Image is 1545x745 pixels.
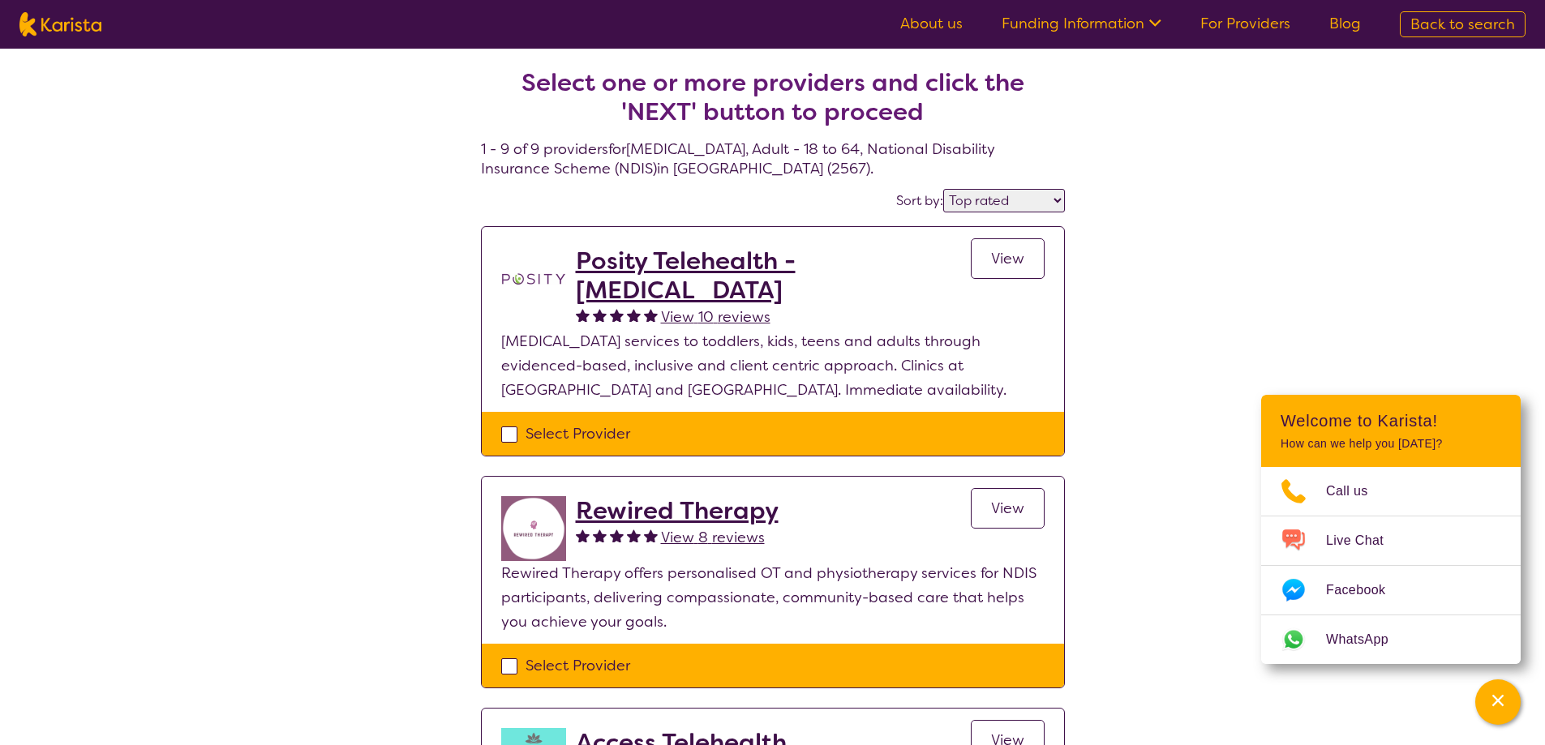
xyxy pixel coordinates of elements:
img: fullstar [627,529,641,542]
span: Facebook [1326,578,1405,602]
a: View [971,488,1045,529]
span: Call us [1326,479,1388,503]
span: WhatsApp [1326,627,1408,652]
a: For Providers [1200,14,1290,33]
ul: Choose channel [1261,467,1521,664]
span: Live Chat [1326,529,1403,553]
img: t1bslo80pcylnzwjhndq.png [501,246,566,311]
span: View 8 reviews [661,528,765,547]
a: Funding Information [1002,14,1161,33]
a: About us [900,14,963,33]
a: Back to search [1400,11,1526,37]
h2: Select one or more providers and click the 'NEXT' button to proceed [500,68,1045,126]
img: Karista logo [19,12,101,36]
span: View 10 reviews [661,307,770,327]
img: fullstar [576,308,590,322]
a: View [971,238,1045,279]
span: Back to search [1410,15,1515,34]
img: fullstar [576,529,590,542]
p: [MEDICAL_DATA] services to toddlers, kids, teens and adults through evidenced-based, inclusive an... [501,329,1045,402]
img: fullstar [593,308,607,322]
a: View 8 reviews [661,525,765,550]
img: fullstar [593,529,607,542]
a: Rewired Therapy [576,496,779,525]
span: View [991,249,1024,268]
span: View [991,499,1024,518]
a: Web link opens in a new tab. [1261,615,1521,664]
img: fullstar [644,308,658,322]
img: jovdti8ilrgkpezhq0s9.png [501,496,566,561]
label: Sort by: [896,192,943,209]
img: fullstar [644,529,658,542]
p: How can we help you [DATE]? [1281,437,1501,451]
div: Channel Menu [1261,395,1521,664]
img: fullstar [627,308,641,322]
a: Posity Telehealth - [MEDICAL_DATA] [576,246,971,305]
a: Blog [1329,14,1361,33]
p: Rewired Therapy offers personalised OT and physiotherapy services for NDIS participants, deliveri... [501,561,1045,634]
h4: 1 - 9 of 9 providers for [MEDICAL_DATA] , Adult - 18 to 64 , National Disability Insurance Scheme... [481,29,1065,178]
button: Channel Menu [1475,679,1521,725]
h2: Welcome to Karista! [1281,411,1501,430]
img: fullstar [610,529,624,542]
img: fullstar [610,308,624,322]
a: View 10 reviews [661,305,770,329]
